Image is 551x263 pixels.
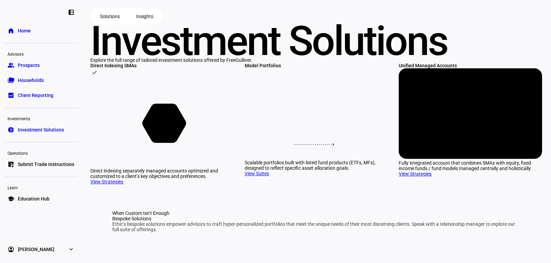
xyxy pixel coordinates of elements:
eth-mat-symbol: bid_landscape [8,92,14,99]
mat-icon: check [92,70,97,75]
a: groupProspects [4,58,78,72]
a: pie_chartInvestment Solutions [4,123,78,137]
div: Fully integrated account that combines SMAs with equity, fixed income funds / fund models managed... [399,160,542,171]
div: Advisors [4,49,78,58]
div: Scalable portfolios built with listed fund products (ETFs, MFs), designed to reflect specific ass... [245,160,388,171]
span: [PERSON_NAME] [18,246,54,253]
span: Prospects [18,62,40,69]
eth-mat-symbol: expand_more [68,246,75,253]
div: When Custom Isn’t Enough [112,210,521,216]
span: Investment Solutions [18,126,64,133]
eth-mat-symbol: account_circle [8,246,14,253]
a: homeHome [4,24,78,38]
span: Submit Trade Instructions [18,161,74,168]
div: Model Portfolios [245,63,388,68]
div: Investments [4,113,78,123]
a: View Suites [245,171,269,176]
eth-mat-symbol: school [8,195,14,202]
eth-mat-symbol: group [8,62,14,69]
div: Unified Managed Accounts [399,63,542,68]
div: Direct indexing separately managed accounts optimized and customized to a client’s key objectives... [90,168,234,179]
eth-mat-symbol: list_alt_add [8,161,14,168]
a: bid_landscapeClient Reporting [4,88,78,102]
div: Explore the full range of tailored investment solutions offered by FreeGulliver. [90,57,543,63]
eth-mat-symbol: folder_copy [8,77,14,84]
div: Ethic’s bespoke solutions empower advisors to craft hyper-personalized portfolios that meet the u... [112,221,521,232]
span: Insights [136,10,153,23]
span: Home [18,27,31,34]
eth-mat-symbol: left_panel_close [68,9,75,16]
a: folder_copyHouseholds [4,73,78,87]
div: Learn [4,182,78,192]
a: View Strategies [399,171,432,177]
div: Direct Indexing SMAs [90,63,234,68]
span: Education Hub [18,195,50,202]
span: Client Reporting [18,92,53,99]
div: Bespoke Solutions [112,216,521,221]
eth-mat-symbol: pie_chart [8,126,14,133]
div: Investment Solutions [90,25,543,57]
eth-mat-symbol: home [8,27,14,34]
a: View Strategies [90,179,123,184]
span: Households [18,77,44,84]
span: Solutions [100,10,120,23]
button: Solutions [92,10,128,23]
div: Operations [4,148,78,157]
button: Insights [128,10,162,23]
